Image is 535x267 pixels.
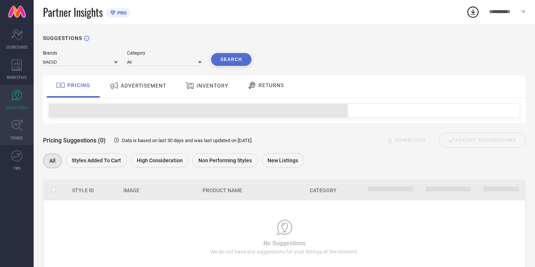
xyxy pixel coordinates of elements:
[310,187,337,193] span: Category
[43,50,118,56] div: Brands
[49,158,56,164] span: All
[6,44,28,50] span: SCORECARDS
[121,83,166,89] span: ADVERTISEMENT
[198,157,252,163] span: Non Performing Styles
[263,240,306,247] span: No Suggestions
[259,82,284,88] span: RETURNS
[72,157,121,163] span: Styles Added To Cart
[43,35,82,41] h1: SUGGESTIONS
[127,50,202,56] div: Category
[137,157,183,163] span: High Consideration
[202,187,242,193] span: Product Name
[123,187,139,193] span: Image
[43,4,103,20] span: Partner Insights
[72,187,94,193] span: Style Id
[122,138,253,143] span: Data is based on last 30 days and was last updated on [DATE] .
[43,137,106,144] span: Pricing Suggestions (0)
[466,5,480,19] div: Open download list
[267,157,298,163] span: New Listings
[115,10,127,16] span: PRO
[210,249,359,255] span: We do not have any suggestions for your listings at the moment.
[7,74,27,80] span: WORKSPACE
[211,53,251,66] button: Search
[13,165,21,171] span: FWD
[197,83,228,89] span: INVENTORY
[10,135,23,141] span: TRENDS
[67,82,90,88] span: PRICING
[439,133,526,148] div: Accept Suggestions
[6,105,28,110] span: SUGGESTIONS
